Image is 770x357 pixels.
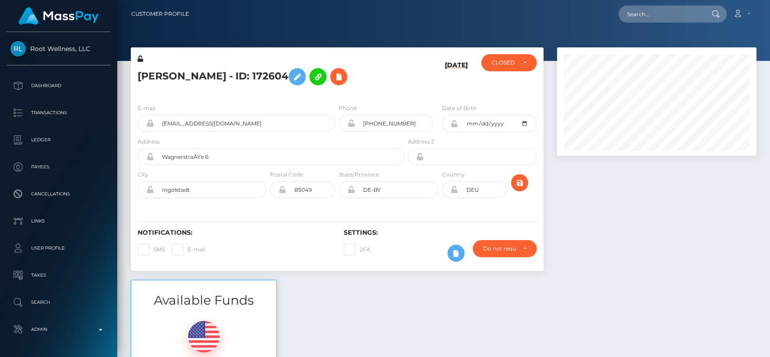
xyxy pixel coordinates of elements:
label: 2FA [344,244,370,255]
label: Phone [339,104,357,112]
label: E-mail [138,104,155,112]
label: Date of Birth [442,104,477,112]
a: Ledger [7,129,111,151]
a: Payees [7,156,111,178]
label: Postal Code [270,171,303,179]
h6: Notifications: [138,229,330,236]
p: Search [10,296,107,309]
div: Do not require [483,245,516,252]
a: Links [7,210,111,232]
a: Taxes [7,264,111,287]
h6: Settings: [344,229,536,236]
button: Do not require [473,240,536,257]
a: Transactions [7,102,111,124]
img: Root Wellness, LLC [10,41,26,56]
p: Payees [10,160,107,174]
label: Address [138,138,160,146]
p: Taxes [10,269,107,282]
label: SMS [138,244,165,255]
label: City [138,171,148,179]
label: State/Province [339,171,379,179]
span: Root Wellness, LLC [7,45,111,53]
p: User Profile [10,241,107,255]
p: Admin [10,323,107,336]
label: Address 2 [408,138,434,146]
button: CLOSED [481,54,536,71]
input: Search... [618,5,703,23]
a: Admin [7,318,111,341]
a: Dashboard [7,74,111,97]
a: Cancellations [7,183,111,205]
h3: Available Funds [131,292,277,309]
img: MassPay Logo [18,7,99,25]
p: Ledger [10,133,107,147]
p: Dashboard [10,79,107,93]
h6: [DATE] [445,61,468,93]
label: E-mail [172,244,205,255]
a: Search [7,291,111,314]
p: Transactions [10,106,107,120]
img: USD.png [188,321,220,352]
a: User Profile [7,237,111,260]
div: CLOSED [492,59,516,66]
a: Customer Profile [131,5,189,23]
p: Cancellations [10,187,107,201]
label: Country [442,171,465,179]
p: Links [10,214,107,228]
h5: [PERSON_NAME] - ID: 172604 [138,64,399,90]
